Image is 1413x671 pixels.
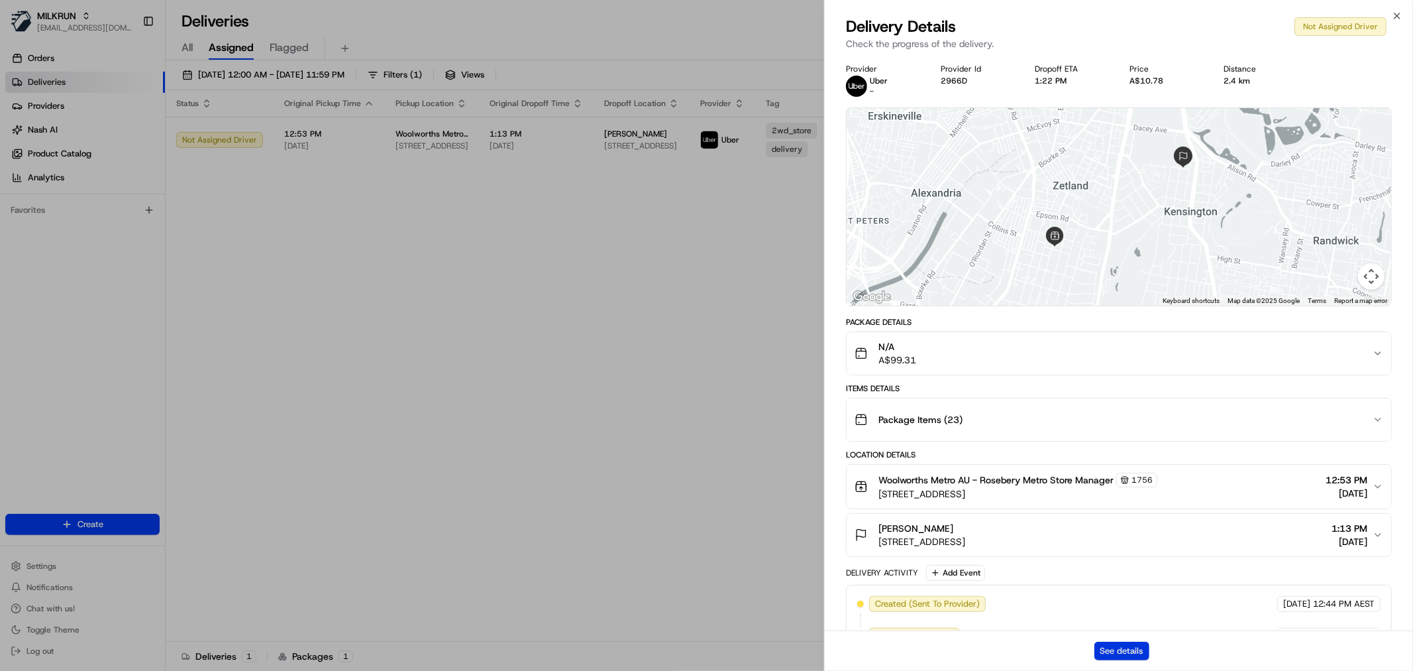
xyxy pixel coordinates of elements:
[847,398,1391,441] button: Package Items (23)
[1334,297,1387,304] a: Report a map error
[1035,64,1109,74] div: Dropoff ETA
[878,535,965,548] span: [STREET_ADDRESS]
[1283,630,1310,642] span: [DATE]
[878,487,1157,501] span: [STREET_ADDRESS]
[1326,487,1367,500] span: [DATE]
[870,76,888,86] span: Uber
[1313,630,1375,642] span: 12:44 PM AEST
[878,340,916,353] span: N/A
[875,598,980,610] span: Created (Sent To Provider)
[878,413,963,426] span: Package Items ( 23 )
[926,565,985,581] button: Add Event
[878,353,916,367] span: A$99.31
[1332,535,1367,548] span: [DATE]
[1308,297,1326,304] a: Terms
[1129,76,1203,86] div: A$10.78
[846,16,956,37] span: Delivery Details
[846,76,867,97] img: uber-new-logo.jpeg
[846,450,1392,460] div: Location Details
[875,630,954,642] span: Not Assigned Driver
[1358,263,1385,290] button: Map camera controls
[846,64,919,74] div: Provider
[846,383,1392,394] div: Items Details
[870,86,874,97] span: -
[878,473,1114,487] span: Woolworths Metro AU - Rosebery Metro Store Manager
[878,522,953,535] span: [PERSON_NAME]
[846,37,1392,50] p: Check the progress of the delivery.
[941,76,967,86] button: 2966D
[1283,598,1310,610] span: [DATE]
[1163,296,1220,306] button: Keyboard shortcuts
[1228,297,1300,304] span: Map data ©2025 Google
[1131,475,1153,485] span: 1756
[847,332,1391,375] button: N/AA$99.31
[1224,76,1298,86] div: 2.4 km
[1313,598,1375,610] span: 12:44 PM AEST
[847,465,1391,509] button: Woolworths Metro AU - Rosebery Metro Store Manager1756[STREET_ADDRESS]12:53 PM[DATE]
[1332,522,1367,535] span: 1:13 PM
[850,288,894,306] a: Open this area in Google Maps (opens a new window)
[850,288,894,306] img: Google
[1326,473,1367,487] span: 12:53 PM
[1224,64,1298,74] div: Distance
[1094,642,1149,660] button: See details
[1035,76,1109,86] div: 1:22 PM
[846,568,918,578] div: Delivery Activity
[846,317,1392,328] div: Package Details
[1129,64,1203,74] div: Price
[847,514,1391,556] button: [PERSON_NAME][STREET_ADDRESS]1:13 PM[DATE]
[941,64,1014,74] div: Provider Id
